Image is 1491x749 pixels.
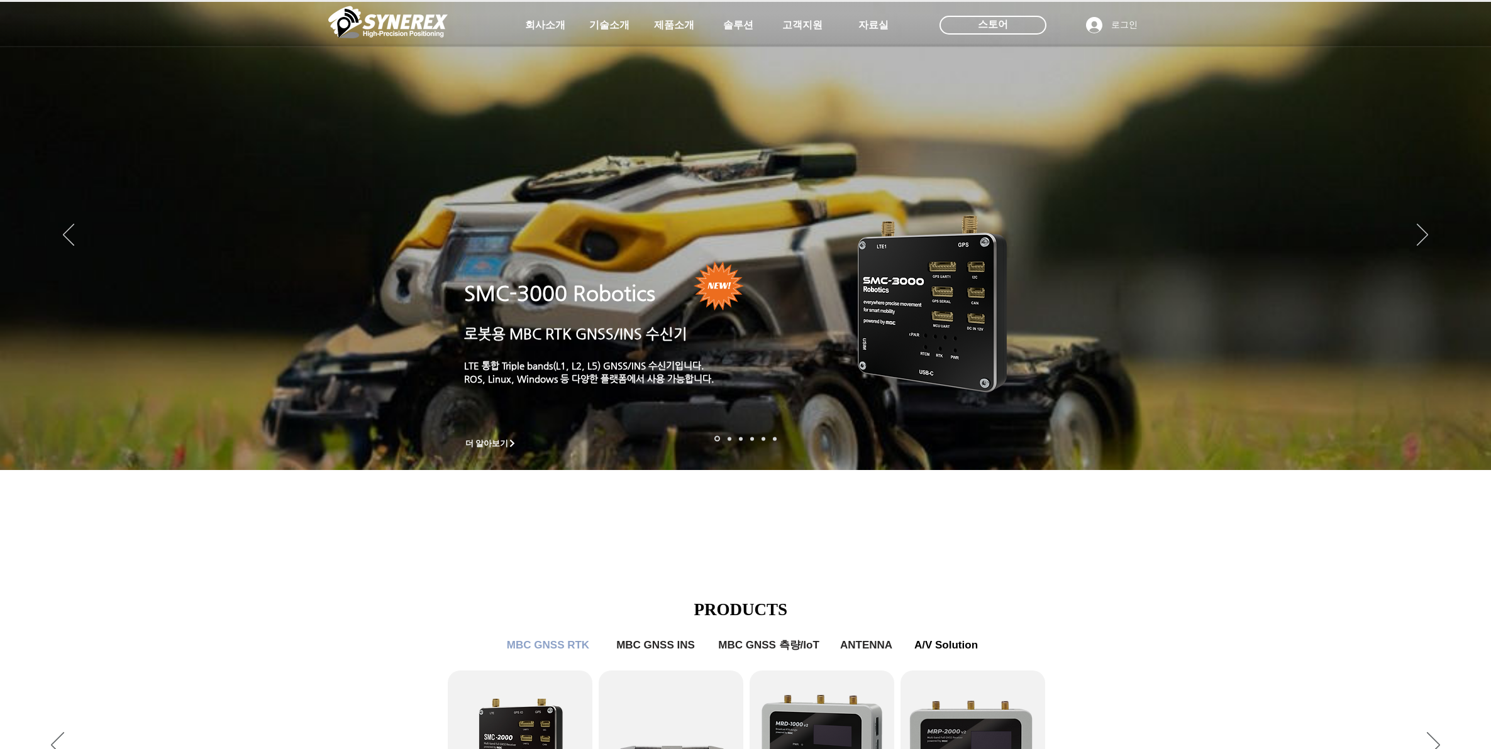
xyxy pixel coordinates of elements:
[514,13,577,38] a: 회사소개
[707,13,770,38] a: 솔루션
[978,18,1008,31] span: 스토어
[328,3,448,41] img: 씨너렉스_White_simbol_대지 1.png
[507,639,589,652] span: MBC GNSS RTK
[63,224,74,248] button: 이전
[465,438,509,449] span: 더 알아보기
[750,437,754,440] a: 자율주행
[840,197,1026,407] img: KakaoTalk_20241224_155801212.png
[939,16,1046,35] div: 스토어
[464,325,687,342] a: 로봇용 MBC RTK GNSS/INS 수신기
[718,638,819,652] span: MBC GNSS 측량/IoT
[771,13,834,38] a: 고객지원
[842,13,905,38] a: 자료실
[498,633,599,658] a: MBC GNSS RTK
[840,639,892,652] span: ANTENNA
[723,19,753,32] span: 솔루션
[525,19,565,32] span: 회사소개
[654,19,694,32] span: 제품소개
[609,633,703,658] a: MBC GNSS INS
[464,282,655,305] a: SMC-3000 Robotics
[1417,224,1428,248] button: 다음
[782,19,823,32] span: 고객지원
[1077,13,1146,37] button: 로그인
[773,437,777,440] a: 정밀농업
[709,633,829,658] a: MBC GNSS 측량/IoT
[728,437,731,440] a: 드론 8 - SMC 2000
[589,19,629,32] span: 기술소개
[1107,19,1142,31] span: 로그인
[694,600,788,619] span: PRODUCTS
[835,633,898,658] a: ANTENNA
[460,435,523,451] a: 더 알아보기
[858,19,889,32] span: 자료실
[578,13,641,38] a: 기술소개
[762,437,765,440] a: 로봇
[711,436,780,442] nav: 슬라이드
[714,436,720,442] a: 로봇- SMC 2000
[643,13,706,38] a: 제품소개
[906,633,987,658] a: A/V Solution
[739,437,743,440] a: 측량 IoT
[464,360,704,371] a: LTE 통합 Triple bands(L1, L2, L5) GNSS/INS 수신기입니다.
[914,639,978,652] span: A/V Solution
[616,639,695,652] span: MBC GNSS INS
[464,373,714,384] a: ROS, Linux, Windows 등 다양한 플랫폼에서 사용 가능합니다.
